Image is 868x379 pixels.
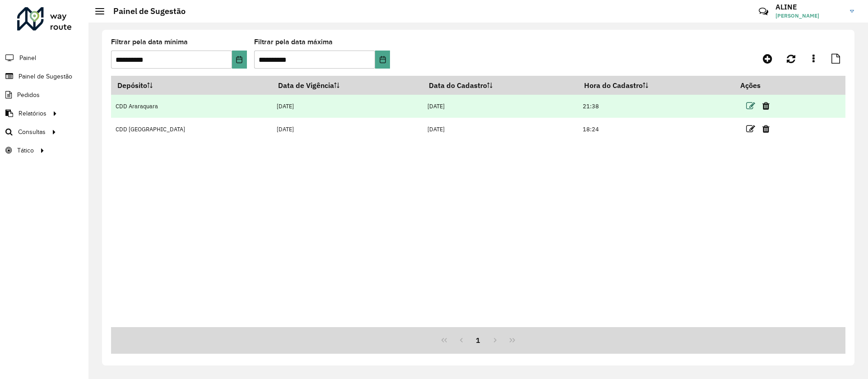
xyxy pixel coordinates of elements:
[578,76,734,95] th: Hora do Cadastro
[746,100,755,112] a: Editar
[775,12,843,20] span: [PERSON_NAME]
[422,76,578,95] th: Data do Cadastro
[470,332,487,349] button: 1
[111,76,272,95] th: Depósito
[375,51,390,69] button: Choose Date
[754,2,773,21] a: Contato Rápido
[734,76,789,95] th: Ações
[775,3,843,11] h3: ALINE
[272,118,423,141] td: [DATE]
[111,95,272,118] td: CDD Araraquara
[17,146,34,155] span: Tático
[272,76,423,95] th: Data de Vigência
[232,51,247,69] button: Choose Date
[111,118,272,141] td: CDD [GEOGRAPHIC_DATA]
[111,37,188,47] label: Filtrar pela data mínima
[19,53,36,63] span: Painel
[254,37,333,47] label: Filtrar pela data máxima
[746,123,755,135] a: Editar
[19,72,72,81] span: Painel de Sugestão
[18,127,46,137] span: Consultas
[762,100,770,112] a: Excluir
[578,95,734,118] td: 21:38
[422,118,578,141] td: [DATE]
[17,90,40,100] span: Pedidos
[578,118,734,141] td: 18:24
[104,6,186,16] h2: Painel de Sugestão
[422,95,578,118] td: [DATE]
[762,123,770,135] a: Excluir
[272,95,423,118] td: [DATE]
[19,109,46,118] span: Relatórios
